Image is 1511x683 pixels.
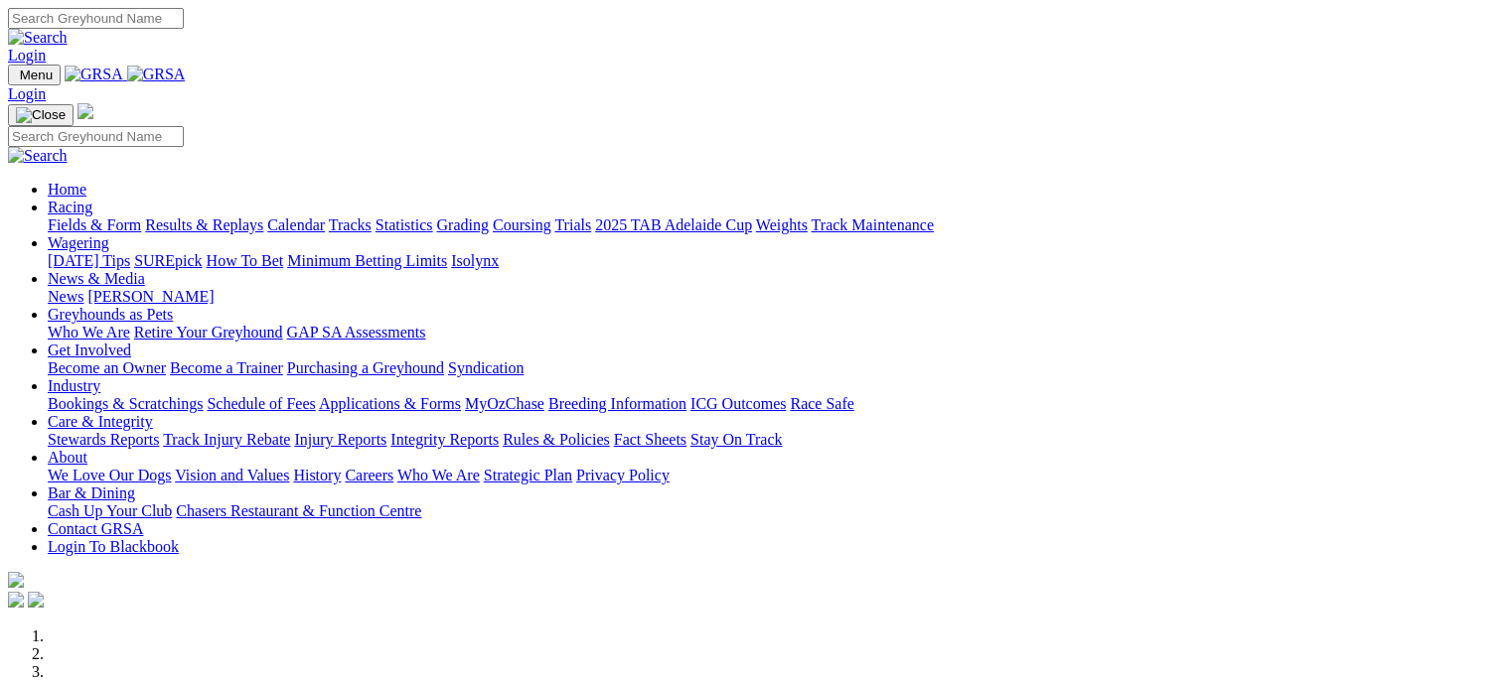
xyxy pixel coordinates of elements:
[8,147,68,165] img: Search
[576,467,670,483] a: Privacy Policy
[8,592,24,608] img: facebook.svg
[8,572,24,588] img: logo-grsa-white.png
[287,252,447,269] a: Minimum Betting Limits
[756,216,808,233] a: Weights
[390,431,499,448] a: Integrity Reports
[503,431,610,448] a: Rules & Policies
[28,592,44,608] img: twitter.svg
[48,431,1503,449] div: Care & Integrity
[790,395,853,412] a: Race Safe
[48,288,83,305] a: News
[345,467,393,483] a: Careers
[48,270,145,287] a: News & Media
[48,431,159,448] a: Stewards Reports
[176,502,421,519] a: Chasers Restaurant & Function Centre
[48,288,1503,306] div: News & Media
[48,252,1503,270] div: Wagering
[294,431,386,448] a: Injury Reports
[465,395,544,412] a: MyOzChase
[48,359,1503,377] div: Get Involved
[48,538,179,555] a: Login To Blackbook
[451,252,499,269] a: Isolynx
[134,252,202,269] a: SUREpick
[493,216,551,233] a: Coursing
[690,431,782,448] a: Stay On Track
[690,395,786,412] a: ICG Outcomes
[48,467,1503,484] div: About
[77,103,93,119] img: logo-grsa-white.png
[614,431,686,448] a: Fact Sheets
[16,107,66,123] img: Close
[48,413,153,430] a: Care & Integrity
[329,216,372,233] a: Tracks
[8,85,46,102] a: Login
[376,216,433,233] a: Statistics
[175,467,289,483] a: Vision and Values
[20,68,53,82] span: Menu
[134,324,283,341] a: Retire Your Greyhound
[207,395,315,412] a: Schedule of Fees
[48,324,130,341] a: Who We Are
[48,484,135,501] a: Bar & Dining
[812,216,934,233] a: Track Maintenance
[207,252,284,269] a: How To Bet
[48,199,92,215] a: Racing
[437,216,489,233] a: Grading
[163,431,290,448] a: Track Injury Rebate
[595,216,752,233] a: 2025 TAB Adelaide Cup
[48,520,143,537] a: Contact GRSA
[145,216,263,233] a: Results & Replays
[48,216,141,233] a: Fields & Form
[48,449,87,466] a: About
[8,104,74,126] button: Toggle navigation
[287,324,426,341] a: GAP SA Assessments
[48,306,173,323] a: Greyhounds as Pets
[448,359,524,376] a: Syndication
[267,216,325,233] a: Calendar
[287,359,444,376] a: Purchasing a Greyhound
[8,29,68,47] img: Search
[48,377,100,394] a: Industry
[48,359,166,376] a: Become an Owner
[170,359,283,376] a: Become a Trainer
[8,126,184,147] input: Search
[8,65,61,85] button: Toggle navigation
[48,395,1503,413] div: Industry
[65,66,123,83] img: GRSA
[554,216,591,233] a: Trials
[48,341,131,358] a: Get Involved
[87,288,214,305] a: [PERSON_NAME]
[127,66,186,83] img: GRSA
[8,47,46,64] a: Login
[48,234,109,251] a: Wagering
[48,502,172,519] a: Cash Up Your Club
[48,216,1503,234] div: Racing
[48,502,1503,520] div: Bar & Dining
[548,395,686,412] a: Breeding Information
[397,467,480,483] a: Who We Are
[293,467,341,483] a: History
[48,467,171,483] a: We Love Our Dogs
[484,467,572,483] a: Strategic Plan
[319,395,461,412] a: Applications & Forms
[48,324,1503,341] div: Greyhounds as Pets
[48,395,203,412] a: Bookings & Scratchings
[48,181,86,198] a: Home
[48,252,130,269] a: [DATE] Tips
[8,8,184,29] input: Search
